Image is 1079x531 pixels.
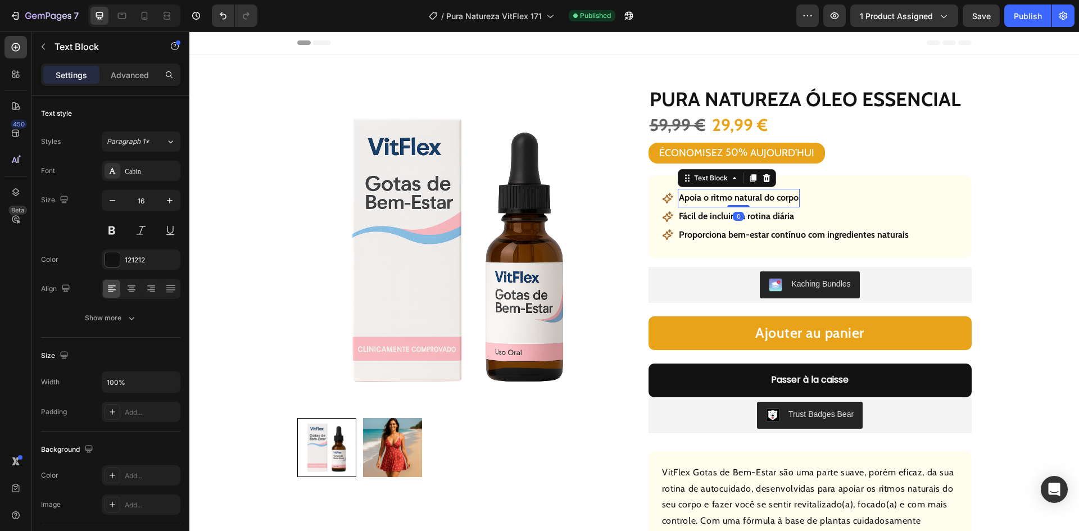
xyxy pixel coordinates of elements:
[212,4,257,27] div: Undo/Redo
[535,114,559,129] div: 50%
[1004,4,1051,27] button: Publish
[125,407,178,417] div: Add...
[570,240,670,267] button: Kaching Bundles
[577,377,590,391] img: CLDR_q6erfwCEAE=.png
[125,255,178,265] div: 121212
[459,285,782,319] button: Ajouter au panier
[489,196,719,212] p: Proporciona bem-estar contínuo com ingredientes naturais
[468,114,535,130] div: ÉCONOMISEZ
[41,193,71,208] div: Size
[8,206,27,215] div: Beta
[41,308,180,328] button: Show more
[4,4,84,27] button: 7
[543,180,555,189] div: 0
[41,442,96,457] div: Background
[599,377,664,389] div: Trust Badges Bear
[850,4,958,27] button: 1 product assigned
[860,10,933,22] span: 1 product assigned
[489,179,605,190] strong: Fácil de incluir na rotina diária
[41,348,71,364] div: Size
[568,370,673,397] button: Trust Badges Bear
[41,166,55,176] div: Font
[74,9,79,22] p: 7
[111,69,149,81] p: Advanced
[580,11,611,21] span: Published
[459,81,517,106] div: 59,99 €
[125,500,178,510] div: Add...
[963,4,1000,27] button: Save
[441,10,444,22] span: /
[566,291,675,312] div: Ajouter au panier
[41,255,58,265] div: Color
[41,282,72,297] div: Align
[41,407,67,417] div: Padding
[489,158,609,175] p: Apoia o ritmo natural do corpo
[125,166,178,176] div: Cabin
[85,312,137,324] div: Show more
[602,247,661,258] div: Kaching Bundles
[102,131,180,152] button: Paragraph 1*
[459,57,782,79] h1: Pura Natureza óleo essencial
[579,247,593,260] img: KachingBundles.png
[559,114,627,130] div: AUJOURD’HUI
[189,31,1079,531] iframe: Design area
[125,471,178,481] div: Add...
[488,157,610,176] div: Rich Text Editor. Editing area: main
[1014,10,1042,22] div: Publish
[41,377,60,387] div: Width
[446,10,542,22] span: Pura Natureza VitFlex 171
[1041,476,1068,503] div: Open Intercom Messenger
[41,470,58,480] div: Color
[102,372,180,392] input: Auto
[107,137,149,147] span: Paragraph 1*
[11,120,27,129] div: 450
[41,108,72,119] div: Text style
[582,341,659,357] div: Passer à la caisse
[522,81,579,106] div: 29,99 €
[55,40,150,53] p: Text Block
[41,137,61,147] div: Styles
[459,332,782,366] button: Passer à la caisse
[41,500,61,510] div: Image
[56,69,87,81] p: Settings
[972,11,991,21] span: Save
[502,142,541,152] div: Text Block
